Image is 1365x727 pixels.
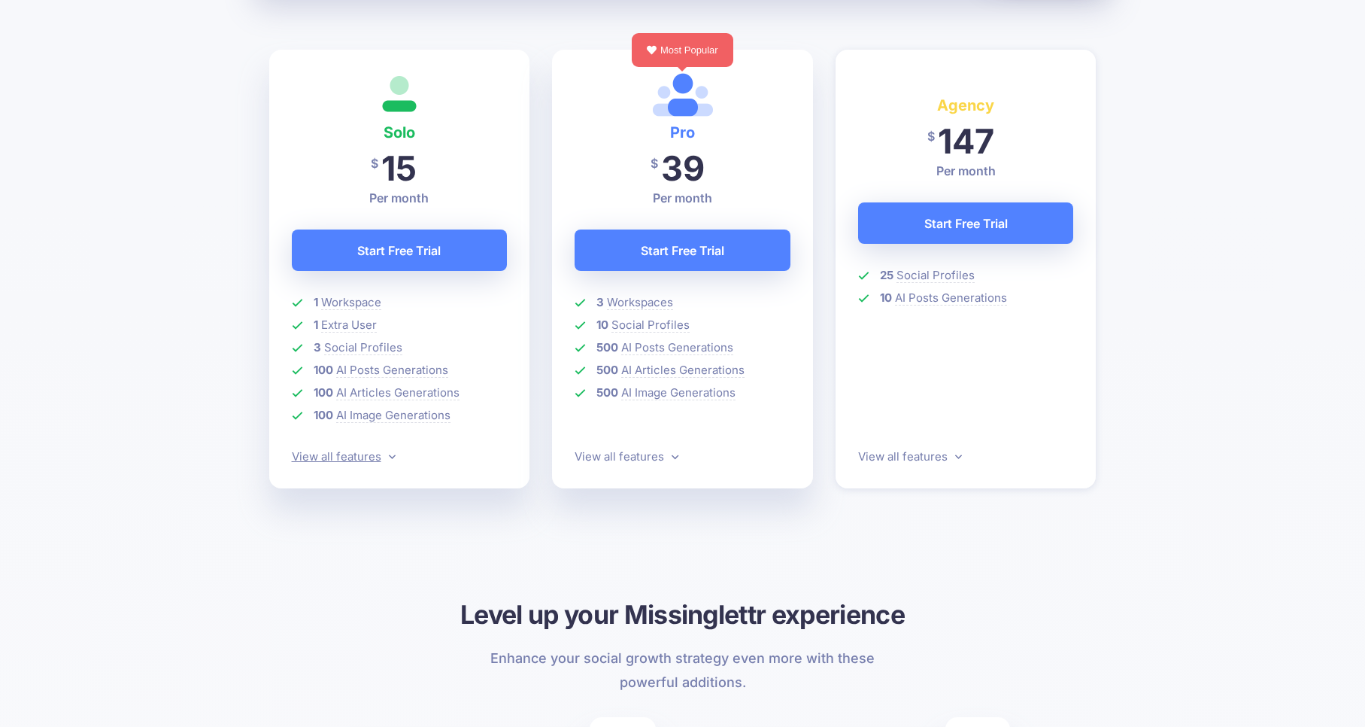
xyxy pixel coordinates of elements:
div: Most Popular [632,33,733,67]
b: 10 [880,290,892,305]
p: Per month [858,162,1074,180]
span: 147 [938,120,994,162]
p: Per month [292,189,508,207]
b: 500 [596,340,618,354]
span: Workspace [321,295,381,310]
b: 3 [596,295,604,309]
a: View all features [858,449,962,464]
span: Social Profiles [896,268,975,283]
span: AI Articles Generations [336,385,460,400]
span: 39 [661,148,705,189]
span: AI Posts Generations [895,290,1007,306]
b: 25 [880,268,893,282]
span: Workspaces [607,295,673,310]
b: 500 [596,385,618,400]
b: 1 [314,318,318,332]
b: 100 [314,363,333,377]
a: Start Free Trial [292,230,508,271]
a: View all features [575,449,678,464]
p: Per month [575,189,790,207]
h4: Solo [292,120,508,144]
b: 100 [314,408,333,422]
span: $ [651,147,658,181]
span: Extra User [321,318,377,333]
a: Start Free Trial [575,230,790,271]
span: Social Profiles [324,340,402,355]
span: AI Posts Generations [336,363,448,378]
b: 500 [596,363,618,377]
b: 100 [314,385,333,400]
p: Enhance your social growth strategy even more with these powerful additions. [481,646,884,695]
h4: Agency [858,93,1074,117]
span: AI Image Generations [621,385,736,400]
span: $ [371,147,378,181]
span: AI Image Generations [336,408,450,423]
h3: Level up your Missinglettr experience [269,598,1097,631]
span: 15 [381,148,417,189]
a: Start Free Trial [858,202,1074,244]
span: AI Articles Generations [621,363,745,378]
b: 3 [314,340,321,354]
b: 10 [596,318,608,332]
a: View all features [292,449,396,464]
span: AI Posts Generations [621,340,733,355]
h4: Pro [575,120,790,144]
b: 1 [314,295,318,309]
span: Social Profiles [611,318,690,333]
span: $ [927,120,935,154]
